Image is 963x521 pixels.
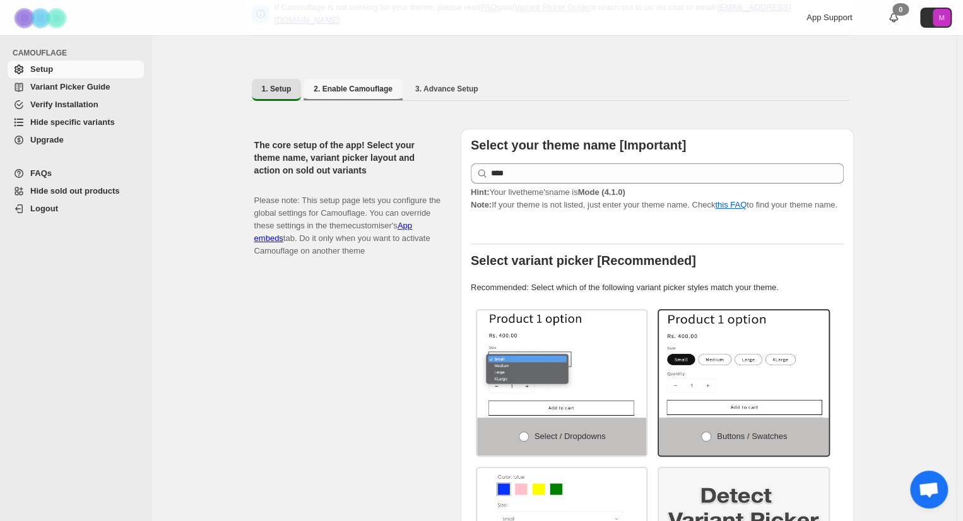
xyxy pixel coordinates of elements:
a: Verify Installation [8,96,144,114]
span: Hide specific variants [30,117,115,127]
span: 2. Enable Camouflage [314,84,393,94]
a: this FAQ [715,200,747,209]
a: Variant Picker Guide [8,78,144,96]
span: 3. Advance Setup [415,84,478,94]
span: Upgrade [30,135,64,144]
span: App Support [806,13,852,22]
p: If your theme is not listed, just enter your theme name. Check to find your theme name. [471,186,844,211]
a: Setup [8,61,144,78]
b: Select your theme name [Important] [471,138,686,152]
a: Hide sold out products [8,182,144,200]
img: Camouflage [10,1,73,35]
span: CAMOUFLAGE [13,48,145,58]
text: M [938,14,944,21]
img: Buttons / Swatches [659,310,829,418]
img: Select / Dropdowns [477,310,647,418]
button: Avatar with initials M [920,8,952,28]
b: Select variant picker [Recommended] [471,254,696,267]
strong: Hint: [471,187,490,197]
strong: Mode (4.1.0) [577,187,625,197]
span: 1. Setup [262,84,292,94]
a: Upgrade [8,131,144,149]
span: Setup [30,64,53,74]
h2: The core setup of the app! Select your theme name, variant picker layout and action on sold out v... [254,139,440,177]
span: Variant Picker Guide [30,82,110,91]
span: Hide sold out products [30,186,120,196]
a: Logout [8,200,144,218]
a: FAQs [8,165,144,182]
span: Buttons / Swatches [717,431,787,441]
p: Recommended: Select which of the following variant picker styles match your theme. [471,281,844,294]
div: 0 [892,3,909,16]
span: Your live theme's name is [471,187,625,197]
span: Verify Installation [30,100,98,109]
a: Open chat [910,471,948,508]
a: 0 [887,11,900,24]
strong: Note: [471,200,492,209]
p: Please note: This setup page lets you configure the global settings for Camouflage. You can overr... [254,182,440,257]
span: Select / Dropdowns [535,431,606,441]
span: FAQs [30,168,52,178]
span: Logout [30,204,58,213]
a: Hide specific variants [8,114,144,131]
span: Avatar with initials M [933,9,950,26]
